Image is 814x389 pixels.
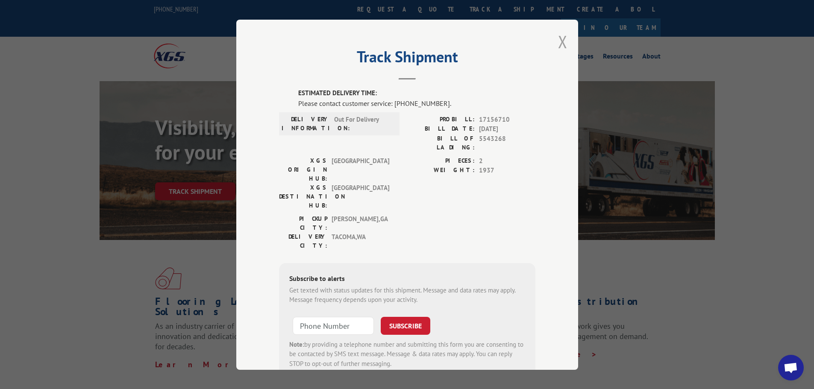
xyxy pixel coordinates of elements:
span: [GEOGRAPHIC_DATA] [332,183,389,210]
span: 5543268 [479,134,535,152]
button: SUBSCRIBE [381,316,430,334]
div: Subscribe to alerts [289,273,525,285]
label: BILL OF LADING: [407,134,475,152]
label: XGS ORIGIN HUB: [279,156,327,183]
label: BILL DATE: [407,124,475,134]
span: [PERSON_NAME] , GA [332,214,389,232]
div: Open chat [778,355,804,380]
div: by providing a telephone number and submitting this form you are consenting to be contacted by SM... [289,339,525,369]
span: 1937 [479,166,535,175]
label: PICKUP CITY: [279,214,327,232]
h2: Track Shipment [279,51,535,67]
label: DELIVERY CITY: [279,232,327,250]
label: PIECES: [407,156,475,166]
label: WEIGHT: [407,166,475,175]
div: Get texted with status updates for this shipment. Message and data rates may apply. Message frequ... [289,285,525,304]
input: Phone Number [293,316,374,334]
span: TACOMA , WA [332,232,389,250]
button: Close modal [558,30,567,53]
label: XGS DESTINATION HUB: [279,183,327,210]
span: [GEOGRAPHIC_DATA] [332,156,389,183]
label: DELIVERY INFORMATION: [282,114,330,132]
span: Out For Delivery [334,114,392,132]
span: 2 [479,156,535,166]
div: Please contact customer service: [PHONE_NUMBER]. [298,98,535,108]
strong: Note: [289,340,304,348]
span: [DATE] [479,124,535,134]
label: ESTIMATED DELIVERY TIME: [298,88,535,98]
label: PROBILL: [407,114,475,124]
span: 17156710 [479,114,535,124]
